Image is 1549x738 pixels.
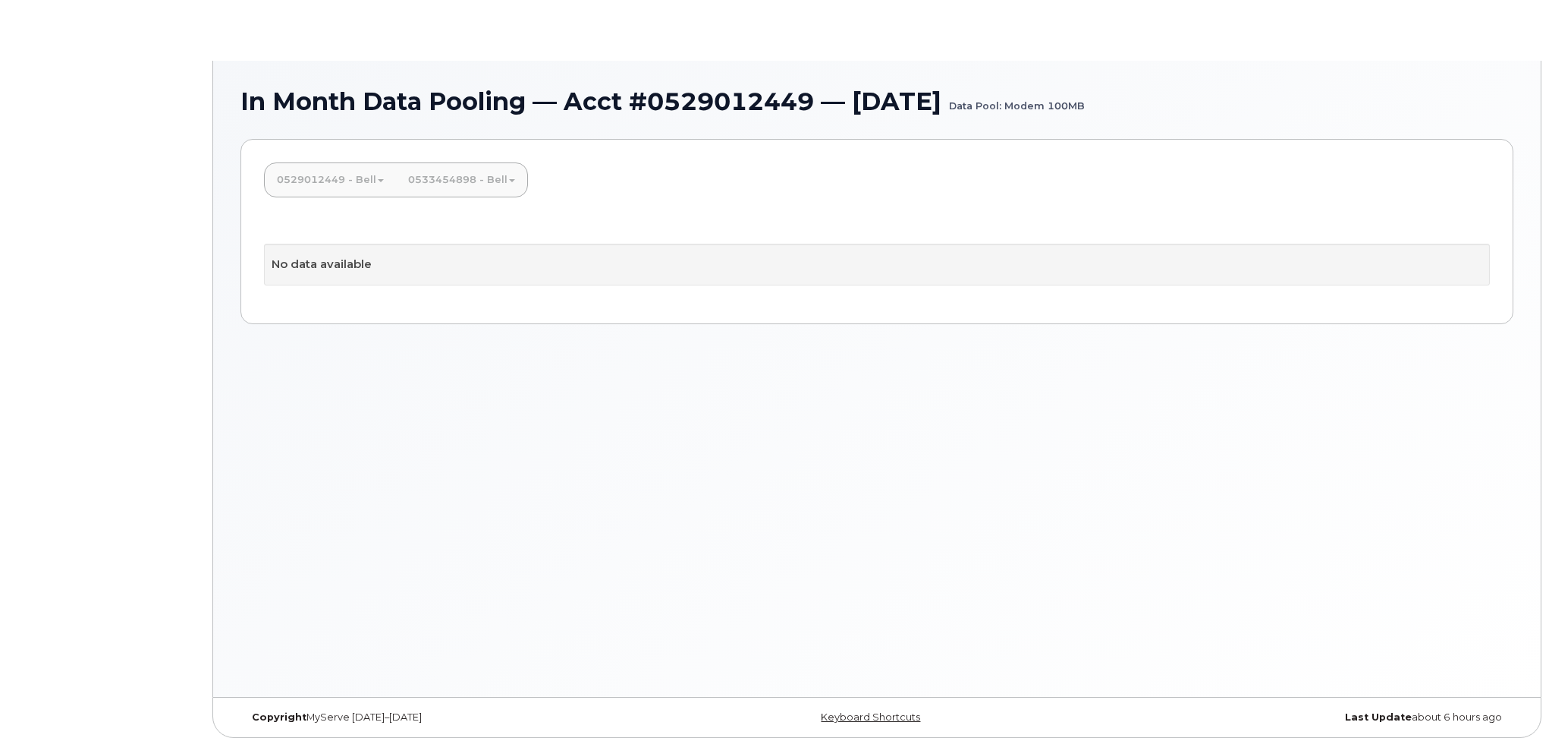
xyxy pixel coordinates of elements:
h1: In Month Data Pooling — Acct #0529012449 — [DATE] [240,88,1513,115]
a: 0533454898 - Bell [396,163,527,197]
strong: Copyright [252,711,306,723]
a: Keyboard Shortcuts [821,711,920,723]
div: MyServe [DATE]–[DATE] [240,711,665,724]
h4: No data available [272,258,1482,271]
div: about 6 hours ago [1089,711,1513,724]
a: 0529012449 - Bell [265,163,396,197]
strong: Last Update [1345,711,1412,723]
small: Data Pool: Modem 100MB [949,88,1085,112]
